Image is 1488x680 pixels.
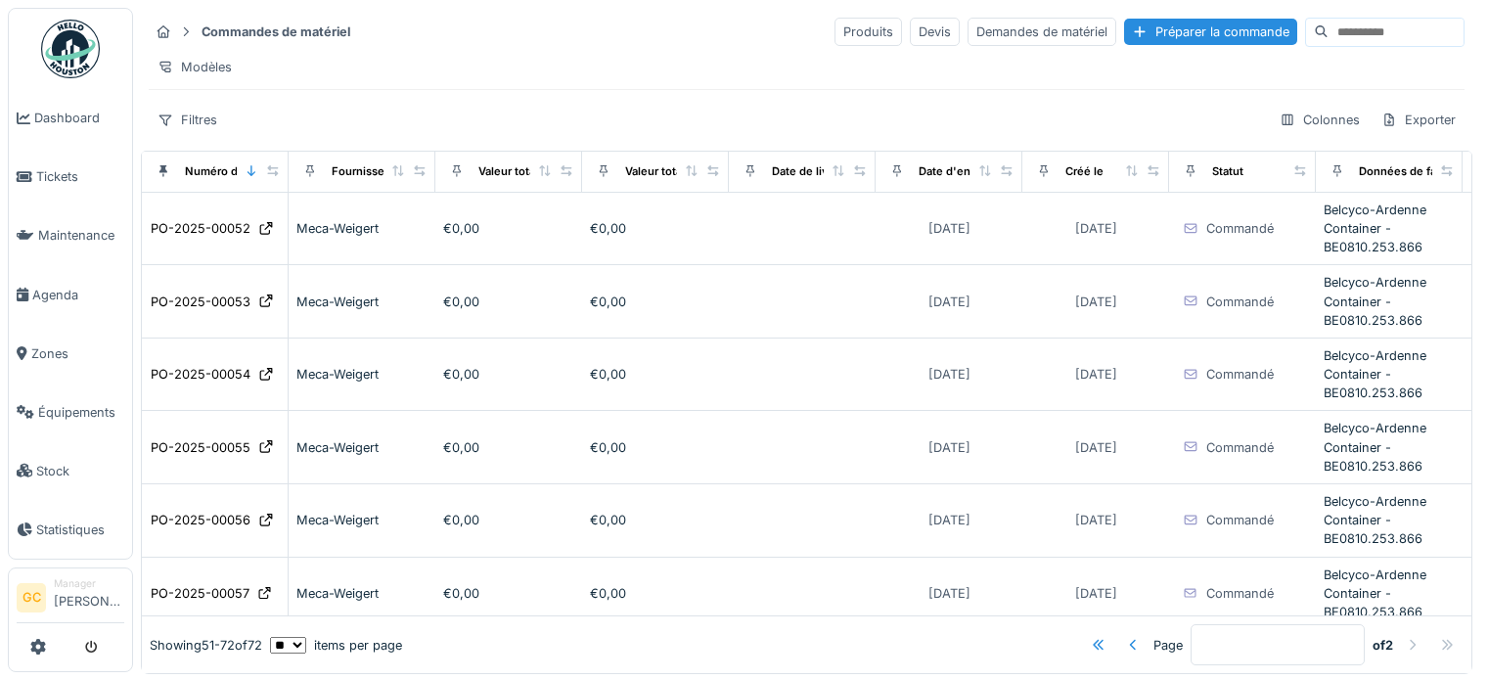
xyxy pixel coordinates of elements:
[443,219,574,238] div: €0,00
[443,293,574,311] div: €0,00
[1075,219,1117,238] div: [DATE]
[150,636,262,655] div: Showing 51 - 72 of 72
[590,584,721,603] div: €0,00
[1206,584,1274,603] div: Commandé
[54,576,124,591] div: Manager
[36,462,124,480] span: Stock
[590,219,721,238] div: €0,00
[54,576,124,618] li: [PERSON_NAME]
[41,20,100,78] img: Badge_color-CXgf-gQk.svg
[919,163,1078,180] div: Date d'envoi de la commande
[590,365,721,384] div: €0,00
[928,584,970,603] div: [DATE]
[1212,163,1243,180] div: Statut
[478,163,614,180] div: Valeur totale commandée
[296,438,428,457] div: Meca-Weigert
[151,365,250,384] div: PO-2025-00054
[296,511,428,529] div: Meca-Weigert
[296,365,428,384] div: Meca-Weigert
[9,89,132,148] a: Dashboard
[1324,566,1455,622] div: Belcyco-Ardenne Container - BE0810.253.866
[296,584,428,603] div: Meca-Weigert
[1324,346,1455,403] div: Belcyco-Ardenne Container - BE0810.253.866
[625,163,740,180] div: Valeur totale facturée
[1153,636,1183,655] div: Page
[34,109,124,127] span: Dashboard
[443,511,574,529] div: €0,00
[1075,293,1117,311] div: [DATE]
[38,226,124,245] span: Maintenance
[772,163,861,180] div: Date de livraison
[1324,492,1455,549] div: Belcyco-Ardenne Container - BE0810.253.866
[1324,273,1455,330] div: Belcyco-Ardenne Container - BE0810.253.866
[270,636,402,655] div: items per page
[149,106,226,134] div: Filtres
[17,583,46,612] li: GC
[17,576,124,623] a: GC Manager[PERSON_NAME]
[1206,293,1274,311] div: Commandé
[928,365,970,384] div: [DATE]
[1271,106,1369,134] div: Colonnes
[928,438,970,457] div: [DATE]
[1124,19,1297,45] div: Préparer la commande
[151,293,250,311] div: PO-2025-00053
[1373,106,1465,134] div: Exporter
[194,23,358,41] strong: Commandes de matériel
[590,511,721,529] div: €0,00
[968,18,1116,46] div: Demandes de matériel
[1075,365,1117,384] div: [DATE]
[834,18,902,46] div: Produits
[185,163,307,180] div: Numéro de commande
[1206,438,1274,457] div: Commandé
[1324,201,1455,257] div: Belcyco-Ardenne Container - BE0810.253.866
[928,219,970,238] div: [DATE]
[590,293,721,311] div: €0,00
[928,293,970,311] div: [DATE]
[9,206,132,265] a: Maintenance
[151,438,250,457] div: PO-2025-00055
[1075,438,1117,457] div: [DATE]
[1373,636,1393,655] strong: of 2
[443,438,574,457] div: €0,00
[1206,511,1274,529] div: Commandé
[443,584,574,603] div: €0,00
[9,500,132,559] a: Statistiques
[9,265,132,324] a: Agenda
[151,511,250,529] div: PO-2025-00056
[1065,163,1104,180] div: Créé le
[9,148,132,206] a: Tickets
[9,383,132,441] a: Équipements
[149,53,241,81] div: Modèles
[32,286,124,304] span: Agenda
[9,441,132,500] a: Stock
[1075,511,1117,529] div: [DATE]
[36,521,124,539] span: Statistiques
[296,219,428,238] div: Meca-Weigert
[1075,584,1117,603] div: [DATE]
[151,219,250,238] div: PO-2025-00052
[1359,163,1484,180] div: Données de facturation
[443,365,574,384] div: €0,00
[590,438,721,457] div: €0,00
[1206,219,1274,238] div: Commandé
[928,511,970,529] div: [DATE]
[38,403,124,422] span: Équipements
[1324,419,1455,476] div: Belcyco-Ardenne Container - BE0810.253.866
[151,584,249,603] div: PO-2025-00057
[36,167,124,186] span: Tickets
[31,344,124,363] span: Zones
[1206,365,1274,384] div: Commandé
[9,324,132,383] a: Zones
[332,163,395,180] div: Fournisseur
[910,18,960,46] div: Devis
[296,293,428,311] div: Meca-Weigert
